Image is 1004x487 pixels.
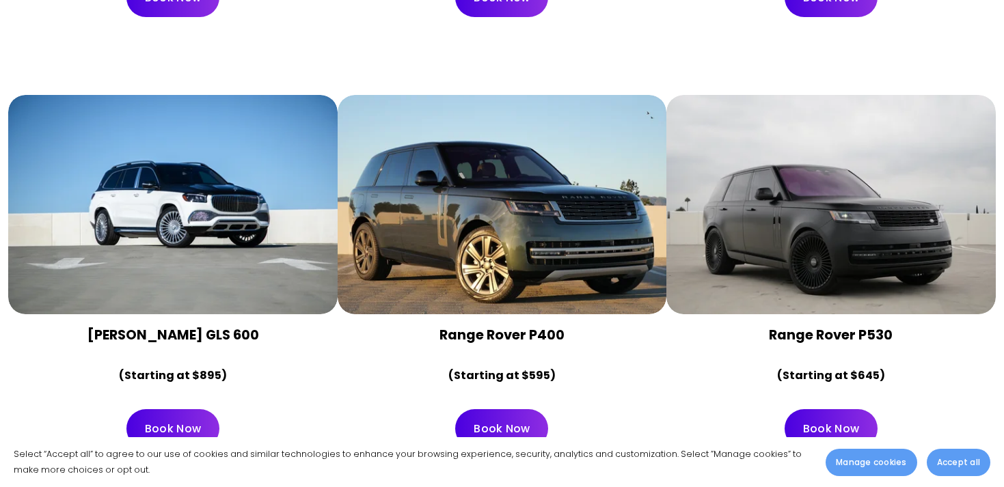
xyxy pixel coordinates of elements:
[448,367,556,383] strong: (Starting at $595)
[785,409,878,448] a: Book Now
[126,409,219,448] a: Book Now
[769,326,893,344] strong: Range Rover P530
[455,409,548,448] a: Book Now
[777,367,885,383] strong: (Starting at $645)
[14,447,812,477] p: Select “Accept all” to agree to our use of cookies and similar technologies to enhance your brows...
[927,449,990,476] button: Accept all
[439,326,565,344] strong: Range Rover P400
[937,456,980,469] span: Accept all
[836,456,906,469] span: Manage cookies
[826,449,917,476] button: Manage cookies
[119,367,227,383] strong: (Starting at $895)
[87,326,259,344] strong: [PERSON_NAME] GLS 600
